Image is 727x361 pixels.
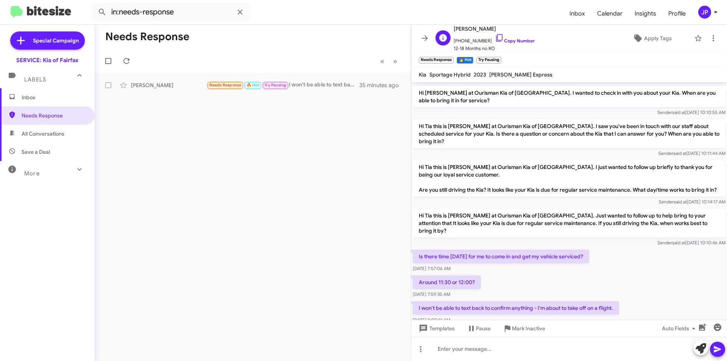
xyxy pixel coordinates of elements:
span: 12-18 Months no RO [454,45,535,52]
span: said at [672,240,685,245]
span: Mark Inactive [512,322,545,335]
span: 🔥 Hot [246,83,259,88]
small: Try Pausing [476,57,501,64]
div: JP [698,6,711,19]
button: Templates [411,322,461,335]
span: [DATE] 7:57:06 AM [413,266,451,271]
span: said at [674,199,687,205]
p: Hi Tia this is [PERSON_NAME] at Ourisman Kia of [GEOGRAPHIC_DATA]. Just wanted to follow up to he... [413,209,725,238]
span: Needs Response [22,112,86,119]
button: Apply Tags [613,31,691,45]
a: Copy Number [495,38,535,44]
small: Needs Response [419,57,454,64]
p: Around 11:30 or 12:00? [413,275,481,289]
span: Labels [24,76,46,83]
span: Needs Response [209,83,242,88]
div: 35 minutes ago [359,81,405,89]
p: I won't be able to text back to confirm anything - I'm about to take off on a flight. [413,301,619,315]
span: Sender [DATE] 10:14:17 AM [659,199,725,205]
span: Kia [419,71,426,78]
p: Hi Tia this is [PERSON_NAME] at Ourisman Kia of [GEOGRAPHIC_DATA]. I just wanted to follow up bri... [413,160,725,197]
span: [PERSON_NAME] [454,24,535,33]
span: Templates [417,322,455,335]
input: Search [92,3,251,21]
h1: Needs Response [105,31,189,43]
span: Inbox [22,94,86,101]
span: Sender [DATE] 10:11:44 AM [658,150,725,156]
a: Profile [662,3,692,25]
span: Apply Tags [644,31,672,45]
span: Pause [476,322,491,335]
button: Auto Fields [656,322,704,335]
a: Special Campaign [10,31,85,50]
span: Try Pausing [264,83,286,88]
span: « [380,56,384,66]
span: Save a Deal [22,148,50,156]
nav: Page navigation example [376,53,402,69]
span: said at [673,150,686,156]
span: Sportage Hybrid [429,71,471,78]
div: [PERSON_NAME] [131,81,207,89]
span: [PERSON_NAME] Express [489,71,552,78]
span: Auto Fields [662,322,698,335]
div: I won't be able to text back to confirm anything - I'm about to take off on a flight. [207,81,359,89]
p: Hi [PERSON_NAME] at Ourisman Kia of [GEOGRAPHIC_DATA]. I wanted to check in with you about your K... [413,86,725,107]
span: said at [672,109,685,115]
small: 🔥 Hot [457,57,473,64]
p: Hi Tia this is [PERSON_NAME] at Ourisman Kia of [GEOGRAPHIC_DATA]. I saw you've been in touch wit... [413,119,725,148]
div: SERVICE: Kia of Fairfax [16,56,78,64]
span: 2023 [474,71,486,78]
span: More [24,170,40,177]
span: [DATE] 8:00:11 AM [413,317,450,323]
button: JP [692,6,719,19]
a: Calendar [591,3,629,25]
p: Is there time [DATE] for me to come in and get my vehicle serviced? [413,250,589,263]
span: [DATE] 7:59:35 AM [413,291,450,297]
span: Special Campaign [33,37,79,44]
button: Pause [461,322,497,335]
span: [PHONE_NUMBER] [454,33,535,45]
button: Mark Inactive [497,322,551,335]
a: Inbox [563,3,591,25]
a: Insights [629,3,662,25]
span: Sender [DATE] 10:10:55 AM [657,109,725,115]
button: Next [388,53,402,69]
span: » [393,56,397,66]
button: Previous [376,53,389,69]
span: All Conversations [22,130,64,138]
span: Sender [DATE] 10:10:46 AM [657,240,725,245]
